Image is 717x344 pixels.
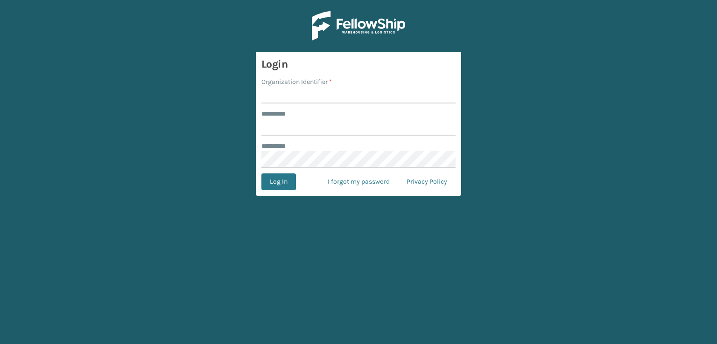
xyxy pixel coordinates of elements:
a: I forgot my password [319,173,398,190]
button: Log In [261,173,296,190]
img: Logo [312,11,405,41]
a: Privacy Policy [398,173,456,190]
h3: Login [261,57,456,71]
label: Organization Identifier [261,77,332,87]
